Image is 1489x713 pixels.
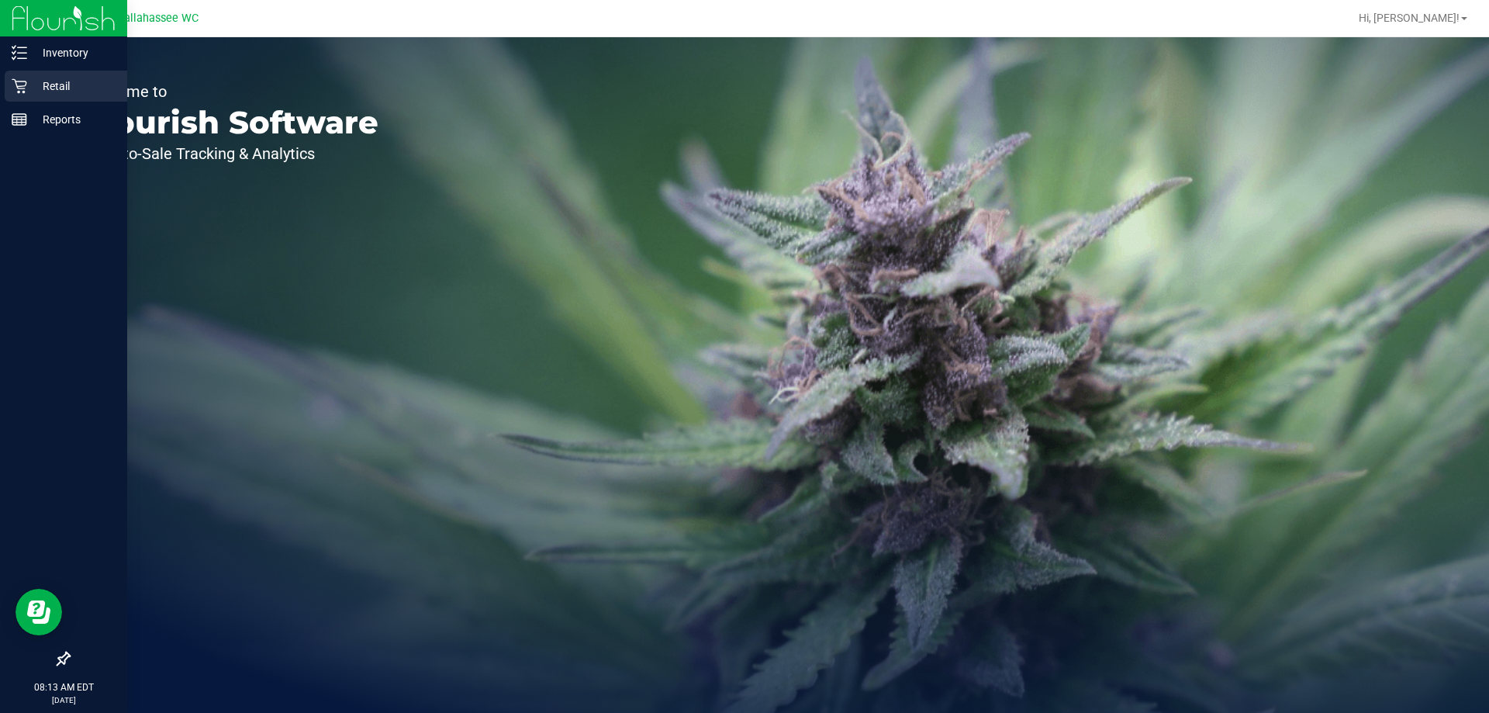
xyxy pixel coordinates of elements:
[84,146,378,161] p: Seed-to-Sale Tracking & Analytics
[12,112,27,127] inline-svg: Reports
[7,680,120,694] p: 08:13 AM EDT
[84,107,378,138] p: Flourish Software
[27,77,120,95] p: Retail
[12,45,27,61] inline-svg: Inventory
[84,84,378,99] p: Welcome to
[1359,12,1460,24] span: Hi, [PERSON_NAME]!
[7,694,120,706] p: [DATE]
[118,12,199,25] span: Tallahassee WC
[12,78,27,94] inline-svg: Retail
[27,43,120,62] p: Inventory
[27,110,120,129] p: Reports
[16,589,62,635] iframe: Resource center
